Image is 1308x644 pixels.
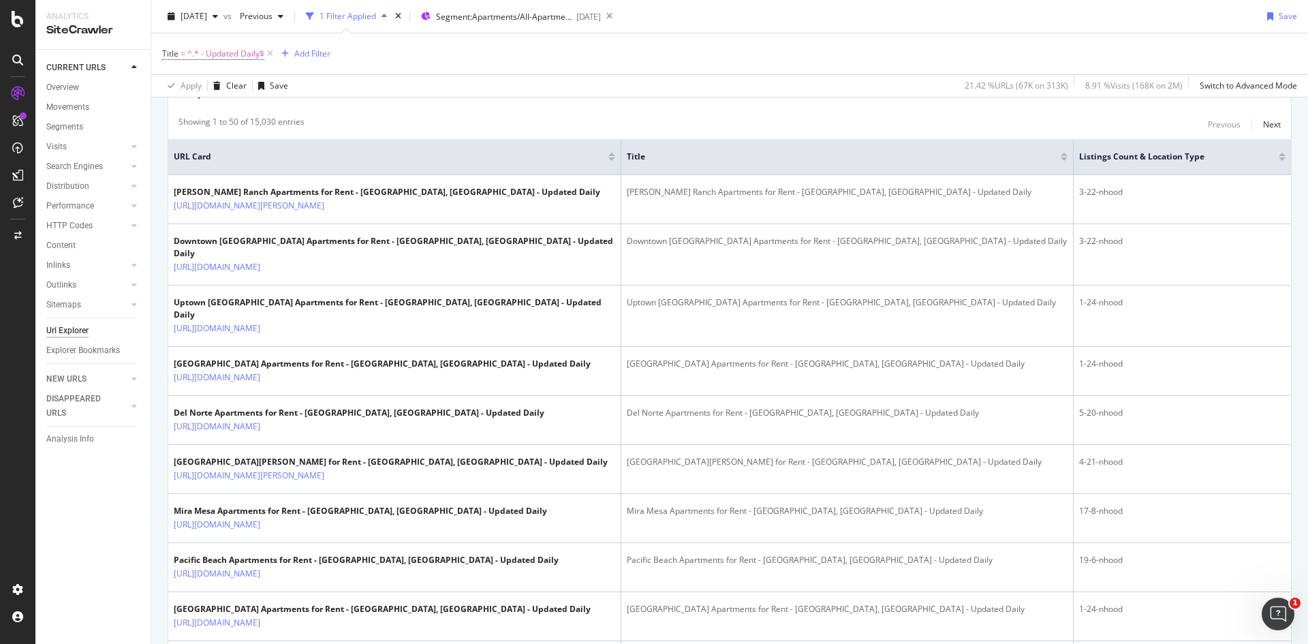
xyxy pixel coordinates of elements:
div: Previous [1208,119,1241,130]
a: [URL][DOMAIN_NAME] [174,371,260,384]
div: [GEOGRAPHIC_DATA] Apartments for Rent - [GEOGRAPHIC_DATA], [GEOGRAPHIC_DATA] - Updated Daily [627,358,1068,370]
a: Movements [46,100,141,114]
div: [GEOGRAPHIC_DATA] Apartments for Rent - [GEOGRAPHIC_DATA], [GEOGRAPHIC_DATA] - Updated Daily [627,603,1068,615]
div: Del Norte Apartments for Rent - [GEOGRAPHIC_DATA], [GEOGRAPHIC_DATA] - Updated Daily [627,407,1068,419]
span: URL Card [174,151,605,163]
div: Pacific Beach Apartments for Rent - [GEOGRAPHIC_DATA], [GEOGRAPHIC_DATA] - Updated Daily [627,554,1068,566]
a: Segments [46,120,141,134]
div: Overview [46,80,79,95]
div: 19-6-nhood [1079,554,1286,566]
div: Downtown [GEOGRAPHIC_DATA] Apartments for Rent - [GEOGRAPHIC_DATA], [GEOGRAPHIC_DATA] - Updated D... [627,235,1068,247]
div: 3-22-nhood [1079,186,1286,198]
a: Distribution [46,179,127,194]
button: Apply [162,75,202,97]
div: SiteCrawler [46,22,140,38]
a: HTTP Codes [46,219,127,233]
button: Switch to Advanced Mode [1194,75,1297,97]
div: [PERSON_NAME] Ranch Apartments for Rent - [GEOGRAPHIC_DATA], [GEOGRAPHIC_DATA] - Updated Daily [174,186,600,198]
div: [GEOGRAPHIC_DATA][PERSON_NAME] for Rent - [GEOGRAPHIC_DATA], [GEOGRAPHIC_DATA] - Updated Daily [627,456,1068,468]
div: Del Norte Apartments for Rent - [GEOGRAPHIC_DATA], [GEOGRAPHIC_DATA] - Updated Daily [174,407,544,419]
div: 1-24-nhood [1079,603,1286,615]
button: Next [1263,116,1281,132]
div: Inlinks [46,258,70,273]
div: 8.91 % Visits ( 168K on 2M ) [1085,80,1183,91]
button: Clear [208,75,247,97]
div: NEW URLS [46,372,87,386]
a: [URL][DOMAIN_NAME] [174,518,260,532]
div: Pacific Beach Apartments for Rent - [GEOGRAPHIC_DATA], [GEOGRAPHIC_DATA] - Updated Daily [174,554,559,566]
div: [PERSON_NAME] Ranch Apartments for Rent - [GEOGRAPHIC_DATA], [GEOGRAPHIC_DATA] - Updated Daily [627,186,1068,198]
a: Sitemaps [46,298,127,312]
span: Segment: Apartments/All-Apartments [436,11,572,22]
div: Clear [226,80,247,91]
div: CURRENT URLS [46,61,106,75]
span: Listings Count & Location Type [1079,151,1258,163]
div: Next [1263,119,1281,130]
div: Analytics [46,11,140,22]
div: DISAPPEARED URLS [46,392,115,420]
div: Showing 1 to 50 of 15,030 entries [178,116,305,132]
a: Visits [46,140,127,154]
div: Save [270,80,288,91]
div: Visits [46,140,67,154]
div: 3-22-nhood [1079,235,1286,247]
div: Save [1279,10,1297,22]
div: Url Explorer [46,324,89,338]
div: Performance [46,199,94,213]
a: Explorer Bookmarks [46,343,141,358]
div: Downtown [GEOGRAPHIC_DATA] Apartments for Rent - [GEOGRAPHIC_DATA], [GEOGRAPHIC_DATA] - Updated D... [174,235,615,260]
div: 5-20-nhood [1079,407,1286,419]
div: 4-21-nhood [1079,456,1286,468]
div: 1 Filter Applied [320,10,376,22]
div: Uptown [GEOGRAPHIC_DATA] Apartments for Rent - [GEOGRAPHIC_DATA], [GEOGRAPHIC_DATA] - Updated Daily [627,296,1068,309]
a: DISAPPEARED URLS [46,392,127,420]
button: Segment:Apartments/All-Apartments[DATE] [416,5,601,27]
div: HTTP Codes [46,219,93,233]
div: Sitemaps [46,298,81,312]
div: Add Filter [294,48,330,59]
a: [URL][DOMAIN_NAME] [174,616,260,630]
button: Save [253,75,288,97]
a: [URL][DOMAIN_NAME] [174,567,260,581]
button: Previous [1208,116,1241,132]
a: Overview [46,80,141,95]
a: Inlinks [46,258,127,273]
a: [URL][DOMAIN_NAME] [174,322,260,335]
div: [GEOGRAPHIC_DATA] Apartments for Rent - [GEOGRAPHIC_DATA], [GEOGRAPHIC_DATA] - Updated Daily [174,603,591,615]
a: [URL][DOMAIN_NAME][PERSON_NAME] [174,469,324,482]
button: Previous [234,5,289,27]
div: [DATE] [576,11,601,22]
a: NEW URLS [46,372,127,386]
div: Segments [46,120,83,134]
button: Save [1262,5,1297,27]
a: Performance [46,199,127,213]
a: Content [46,239,141,253]
div: Outlinks [46,278,76,292]
div: Distribution [46,179,89,194]
div: 21.42 % URLs ( 67K on 313K ) [965,80,1068,91]
div: Search Engines [46,159,103,174]
span: Previous [234,10,272,22]
div: 17-8-nhood [1079,505,1286,517]
a: Url Explorer [46,324,141,338]
div: Content [46,239,76,253]
div: [GEOGRAPHIC_DATA] Apartments for Rent - [GEOGRAPHIC_DATA], [GEOGRAPHIC_DATA] - Updated Daily [174,358,591,370]
a: Analysis Info [46,432,141,446]
button: [DATE] [162,5,223,27]
span: Title [627,151,1041,163]
a: Search Engines [46,159,127,174]
div: Movements [46,100,89,114]
a: Outlinks [46,278,127,292]
div: Mira Mesa Apartments for Rent - [GEOGRAPHIC_DATA], [GEOGRAPHIC_DATA] - Updated Daily [174,505,547,517]
div: Analysis Info [46,432,94,446]
a: [URL][DOMAIN_NAME] [174,260,260,274]
span: 1 [1290,598,1301,609]
div: Explorer Bookmarks [46,343,120,358]
span: 2025 Aug. 20th [181,10,207,22]
div: 1-24-nhood [1079,358,1286,370]
iframe: Intercom live chat [1262,598,1294,630]
div: Switch to Advanced Mode [1200,80,1297,91]
div: times [392,10,404,23]
a: [URL][DOMAIN_NAME][PERSON_NAME] [174,199,324,213]
span: vs [223,10,234,22]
